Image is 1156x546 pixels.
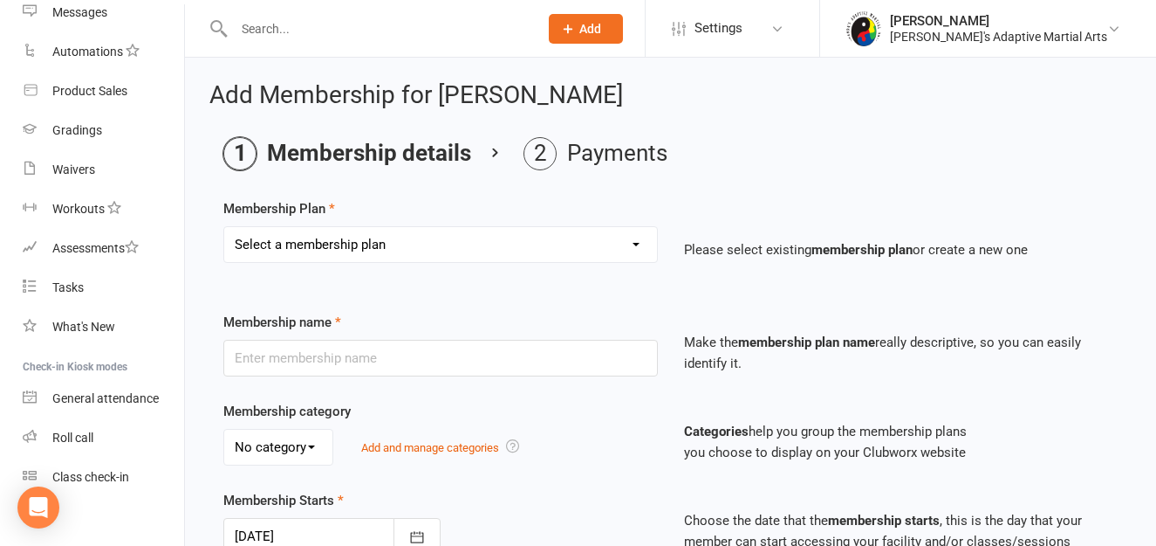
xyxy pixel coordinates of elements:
div: General attendance [52,391,159,405]
div: Product Sales [52,84,127,98]
a: Class kiosk mode [23,458,184,497]
input: Search... [229,17,526,41]
div: Tasks [52,280,84,294]
strong: membership plan name [738,335,875,350]
div: Messages [52,5,107,19]
div: What's New [52,320,115,334]
div: Class check-in [52,470,129,484]
span: Settings [694,9,742,48]
a: Gradings [23,111,184,150]
div: Gradings [52,123,102,137]
div: [PERSON_NAME]'s Adaptive Martial Arts [890,29,1107,45]
label: Membership category [223,401,351,422]
a: Assessments [23,229,184,268]
h2: Add Membership for [PERSON_NAME] [209,82,1132,109]
button: Add [549,14,623,44]
strong: membership starts [828,513,940,529]
input: Enter membership name [223,340,658,377]
img: thumb_image1687980372.png [846,11,881,46]
div: Roll call [52,431,93,445]
a: Roll call [23,418,184,458]
span: Add [579,22,601,36]
p: Make the really descriptive, so you can easily identify it. [684,332,1118,374]
p: help you group the membership plans you choose to display on your Clubworx website [684,421,1118,463]
li: Membership details [223,137,471,170]
div: Waivers [52,162,95,176]
label: Membership Plan [223,198,335,219]
a: Workouts [23,190,184,229]
div: Open Intercom Messenger [17,487,59,529]
label: Membership Starts [223,490,344,511]
p: Please select existing or create a new one [684,239,1118,260]
div: [PERSON_NAME] [890,13,1107,29]
a: Automations [23,32,184,72]
div: Workouts [52,202,105,216]
a: Product Sales [23,72,184,111]
a: Tasks [23,268,184,308]
a: What's New [23,308,184,347]
strong: membership plan [811,242,913,258]
div: Assessments [52,241,139,255]
div: Automations [52,45,123,59]
a: Waivers [23,150,184,190]
strong: Categories [684,424,749,439]
li: Payments [523,137,667,170]
a: Add and manage categories [361,441,499,454]
label: Membership name [223,312,341,333]
a: General attendance kiosk mode [23,379,184,418]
